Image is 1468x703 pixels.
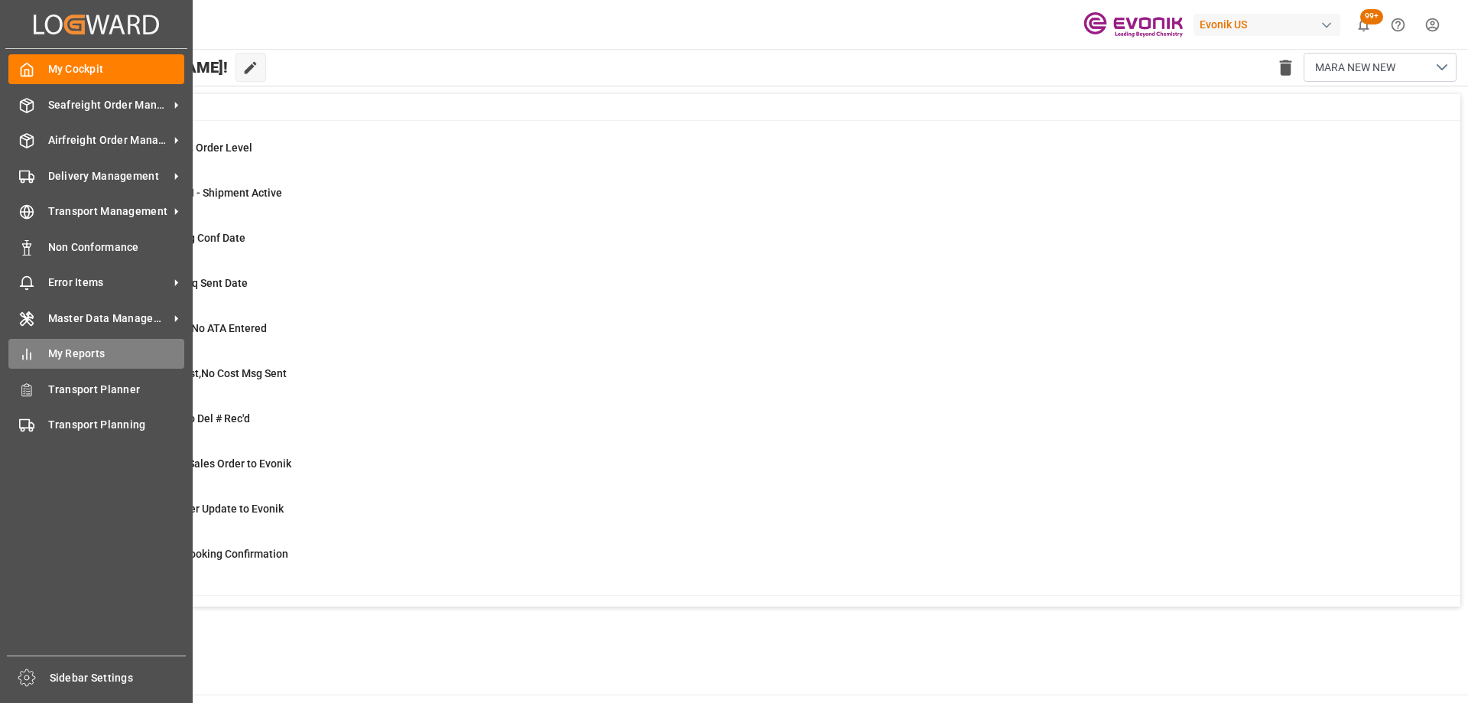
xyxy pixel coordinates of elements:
span: Airfreight Order Management [48,132,169,148]
a: Transport Planner [8,374,184,404]
span: Master Data Management [48,311,169,327]
a: 0MOT Missing at Order LevelSales Order-IVPO [79,140,1441,172]
span: ABS: Missing Booking Confirmation [117,548,288,560]
span: MARA NEW NEW [1315,60,1395,76]
a: 15ETD>3 Days Past,No Cost Msg SentShipment [79,366,1441,398]
a: 4ETD < 3 Days,No Del # Rec'dShipment [79,411,1441,443]
span: Transport Management [48,203,169,220]
span: Delivery Management [48,168,169,184]
button: Evonik US [1194,10,1346,39]
a: 2ABS: No Bkg Req Sent DateShipment [79,275,1441,308]
button: open menu [1304,53,1457,82]
a: 1Error on Initial Sales Order to EvonikShipment [79,456,1441,488]
span: My Reports [48,346,185,362]
span: Error Items [48,275,169,291]
span: Non Conformance [48,239,185,255]
span: Deactivated EDI - Shipment Active [117,187,282,199]
button: Help Center [1381,8,1415,42]
a: Non Conformance [8,232,184,262]
span: 99+ [1360,9,1383,24]
span: Transport Planner [48,382,185,398]
span: Pending Bkg Request sent to ABS [117,593,279,605]
span: Sidebar Settings [50,670,187,686]
div: Evonik US [1194,14,1340,36]
button: show 102 new notifications [1346,8,1381,42]
img: Evonik-brand-mark-Deep-Purple-RGB.jpeg_1700498283.jpeg [1083,11,1183,38]
a: 18ABS: No Init Bkg Conf DateShipment [79,230,1441,262]
a: Transport Planning [8,410,184,440]
span: Error Sales Order Update to Evonik [117,503,284,515]
span: Error on Initial Sales Order to Evonik [117,457,291,470]
a: 43ABS: Missing Booking ConfirmationShipment [79,546,1441,578]
a: 2Pending Bkg Request sent to ABS [79,591,1441,623]
a: My Cockpit [8,54,184,84]
a: My Reports [8,339,184,369]
a: 0Deactivated EDI - Shipment ActiveShipment [79,185,1441,217]
a: 3ETA > 10 Days , No ATA EnteredShipment [79,321,1441,353]
span: Transport Planning [48,417,185,433]
span: Seafreight Order Management [48,97,169,113]
span: My Cockpit [48,61,185,77]
span: Hello [PERSON_NAME]! [63,53,228,82]
a: 0Error Sales Order Update to EvonikShipment [79,501,1441,533]
span: ETD>3 Days Past,No Cost Msg Sent [117,367,287,379]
